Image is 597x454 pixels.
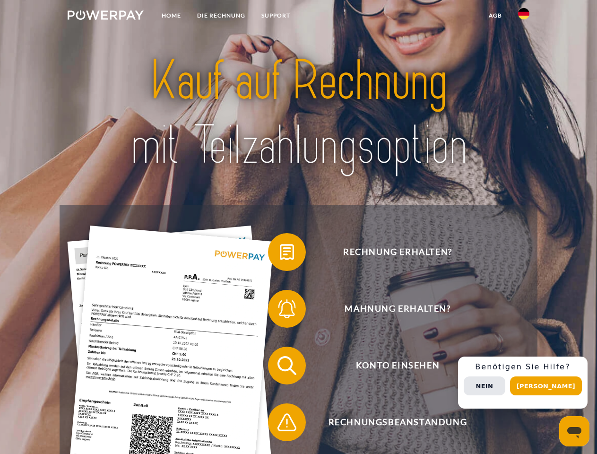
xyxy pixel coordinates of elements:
iframe: Schaltfläche zum Öffnen des Messaging-Fensters [559,416,589,446]
span: Rechnungsbeanstandung [282,403,513,441]
span: Mahnung erhalten? [282,290,513,328]
a: DIE RECHNUNG [189,7,253,24]
img: qb_bill.svg [275,240,299,264]
img: title-powerpay_de.svg [90,45,507,181]
span: Konto einsehen [282,347,513,384]
h3: Benötigen Sie Hilfe? [464,362,582,372]
button: [PERSON_NAME] [510,376,582,395]
a: Home [154,7,189,24]
img: qb_warning.svg [275,410,299,434]
a: SUPPORT [253,7,298,24]
img: qb_search.svg [275,354,299,377]
img: logo-powerpay-white.svg [68,10,144,20]
button: Konto einsehen [268,347,514,384]
button: Rechnungsbeanstandung [268,403,514,441]
img: de [518,8,529,19]
img: qb_bell.svg [275,297,299,321]
span: Rechnung erhalten? [282,233,513,271]
button: Mahnung erhalten? [268,290,514,328]
button: Nein [464,376,505,395]
a: agb [481,7,510,24]
div: Schnellhilfe [458,357,588,409]
button: Rechnung erhalten? [268,233,514,271]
